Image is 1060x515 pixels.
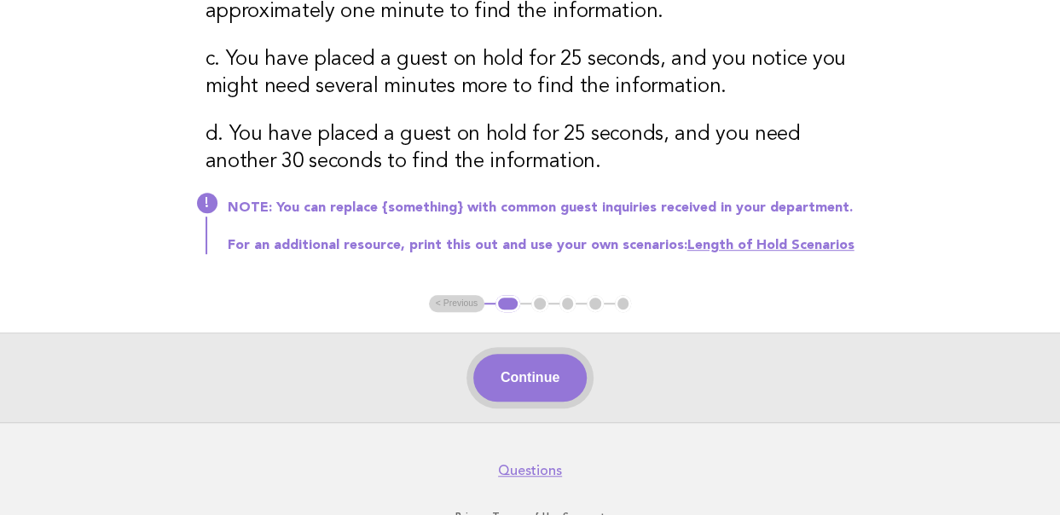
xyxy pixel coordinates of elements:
[206,121,855,176] h3: d. You have placed a guest on hold for 25 seconds, and you need another 30 seconds to find the in...
[228,237,855,254] p: For an additional resource, print this out and use your own scenarios:
[228,200,855,217] p: NOTE: You can replace {something} with common guest inquiries received in your department.
[498,462,562,479] a: Questions
[206,46,855,101] h3: c. You have placed a guest on hold for 25 seconds, and you notice you might need several minutes ...
[495,295,520,312] button: 1
[687,239,854,252] a: Length of Hold Scenarios
[473,354,587,402] button: Continue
